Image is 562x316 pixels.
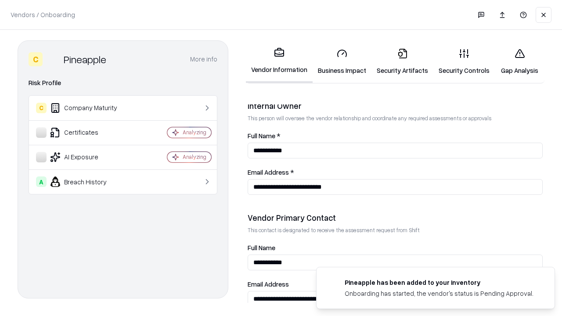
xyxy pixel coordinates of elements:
a: Business Impact [313,41,371,82]
label: Full Name * [248,133,543,139]
a: Security Artifacts [371,41,433,82]
div: Pineapple has been added to your inventory [345,278,533,287]
a: Vendor Information [246,40,313,83]
label: Full Name [248,244,543,251]
label: Email Address [248,281,543,287]
div: AI Exposure [36,152,141,162]
div: Analyzing [183,129,206,136]
img: pineappleenergy.com [327,278,338,288]
div: Risk Profile [29,78,217,88]
p: Vendors / Onboarding [11,10,75,19]
label: Email Address * [248,169,543,176]
div: Certificates [36,127,141,138]
a: Gap Analysis [495,41,544,82]
a: Security Controls [433,41,495,82]
div: Breach History [36,176,141,187]
div: Pineapple [64,52,106,66]
p: This person will oversee the vendor relationship and coordinate any required assessments or appro... [248,115,543,122]
div: Internal Owner [248,101,543,111]
div: C [36,103,47,113]
img: Pineapple [46,52,60,66]
div: Vendor Primary Contact [248,212,543,223]
div: A [36,176,47,187]
div: Company Maturity [36,103,141,113]
button: More info [190,51,217,67]
div: Onboarding has started, the vendor's status is Pending Approval. [345,289,533,298]
div: C [29,52,43,66]
div: Analyzing [183,153,206,161]
p: This contact is designated to receive the assessment request from Shift [248,226,543,234]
